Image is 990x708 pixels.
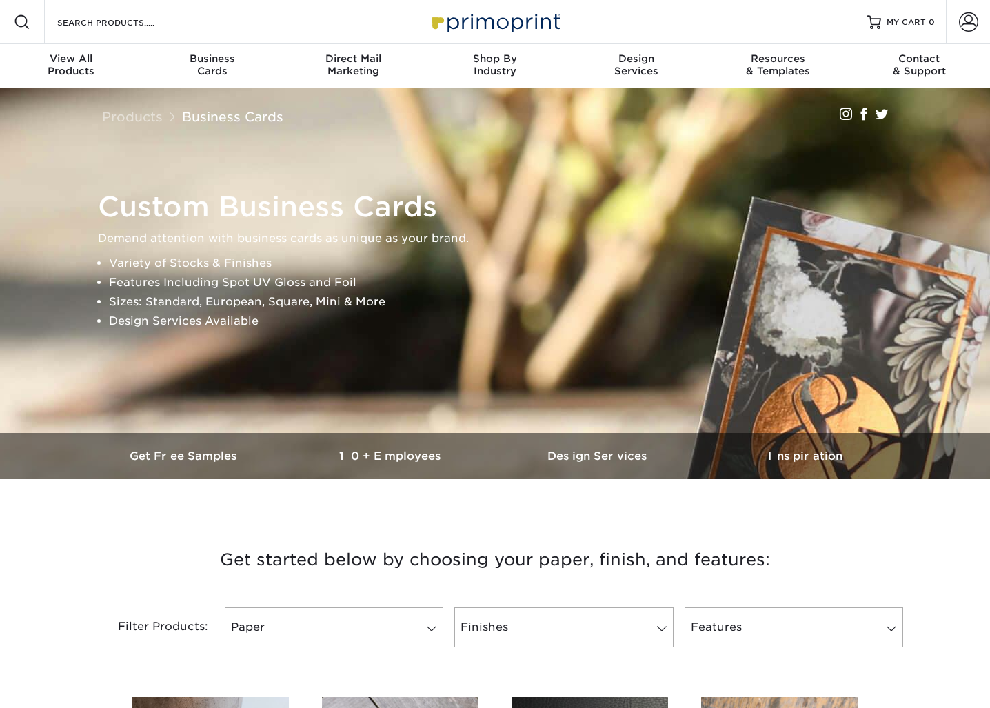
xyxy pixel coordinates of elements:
a: Finishes [454,607,673,647]
a: Paper [225,607,443,647]
a: Business Cards [182,109,283,124]
a: Contact& Support [849,44,990,88]
span: Shop By [424,52,565,65]
div: Industry [424,52,565,77]
a: Inspiration [702,433,909,479]
a: Get Free Samples [81,433,288,479]
a: Resources& Templates [707,44,849,88]
a: 10+ Employees [288,433,495,479]
h1: Custom Business Cards [98,190,905,223]
a: Features [685,607,903,647]
div: Services [566,52,707,77]
a: BusinessCards [141,44,283,88]
h3: Get started below by choosing your paper, finish, and features: [92,529,898,591]
div: Filter Products: [81,607,219,647]
li: Features Including Spot UV Gloss and Foil [109,273,905,292]
h3: 10+ Employees [288,449,495,463]
span: Direct Mail [283,52,424,65]
span: Contact [849,52,990,65]
a: DesignServices [566,44,707,88]
img: Primoprint [426,7,564,37]
h3: Get Free Samples [81,449,288,463]
span: Business [141,52,283,65]
div: & Support [849,52,990,77]
span: MY CART [887,17,926,28]
a: Shop ByIndustry [424,44,565,88]
input: SEARCH PRODUCTS..... [56,14,190,30]
div: Cards [141,52,283,77]
h3: Design Services [495,449,702,463]
h3: Inspiration [702,449,909,463]
li: Variety of Stocks & Finishes [109,254,905,273]
a: Direct MailMarketing [283,44,424,88]
div: & Templates [707,52,849,77]
div: Marketing [283,52,424,77]
span: 0 [929,17,935,27]
span: Design [566,52,707,65]
li: Design Services Available [109,312,905,331]
a: Design Services [495,433,702,479]
p: Demand attention with business cards as unique as your brand. [98,229,905,248]
span: Resources [707,52,849,65]
li: Sizes: Standard, European, Square, Mini & More [109,292,905,312]
a: Products [102,109,163,124]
